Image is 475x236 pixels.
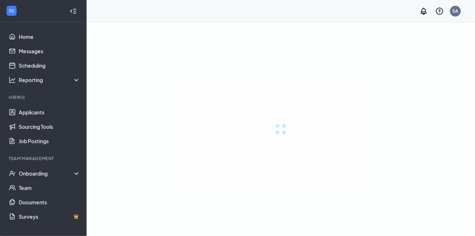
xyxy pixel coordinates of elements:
svg: UserCheck [9,170,16,177]
a: Home [19,29,80,44]
svg: Collapse [70,8,77,15]
a: Scheduling [19,58,80,73]
div: Team Management [9,155,79,162]
a: Messages [19,44,80,58]
a: Applicants [19,105,80,119]
a: Job Postings [19,134,80,148]
svg: Notifications [419,7,428,15]
div: SA [453,8,458,14]
a: SurveysCrown [19,209,80,224]
a: Sourcing Tools [19,119,80,134]
div: Hiring [9,94,79,100]
svg: QuestionInfo [435,7,444,15]
div: Onboarding [19,170,81,177]
svg: Analysis [9,76,16,83]
a: Team [19,181,80,195]
svg: WorkstreamLogo [8,7,15,14]
div: Reporting [19,76,81,83]
a: Documents [19,195,80,209]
